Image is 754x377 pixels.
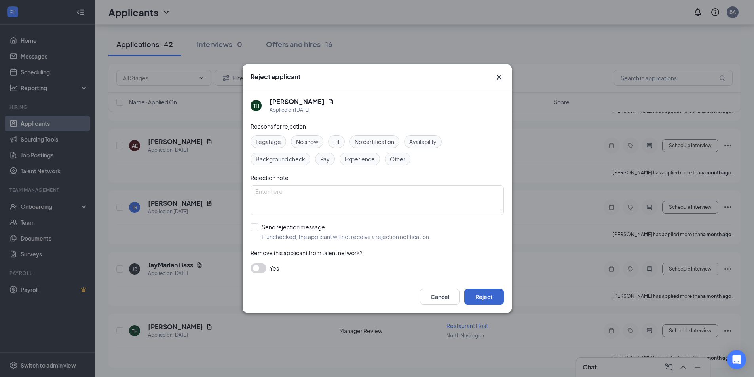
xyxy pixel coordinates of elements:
[253,102,259,109] div: TH
[256,155,305,163] span: Background check
[409,137,437,146] span: Availability
[328,99,334,105] svg: Document
[270,263,279,273] span: Yes
[333,137,340,146] span: Fit
[355,137,394,146] span: No certification
[251,249,363,256] span: Remove this applicant from talent network?
[251,123,306,130] span: Reasons for rejection
[256,137,281,146] span: Legal age
[494,72,504,82] button: Close
[345,155,375,163] span: Experience
[296,137,318,146] span: No show
[320,155,330,163] span: Pay
[494,72,504,82] svg: Cross
[420,289,460,305] button: Cancel
[270,97,325,106] h5: [PERSON_NAME]
[390,155,405,163] span: Other
[270,106,334,114] div: Applied on [DATE]
[251,72,300,81] h3: Reject applicant
[727,350,746,369] div: Open Intercom Messenger
[464,289,504,305] button: Reject
[251,174,289,181] span: Rejection note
